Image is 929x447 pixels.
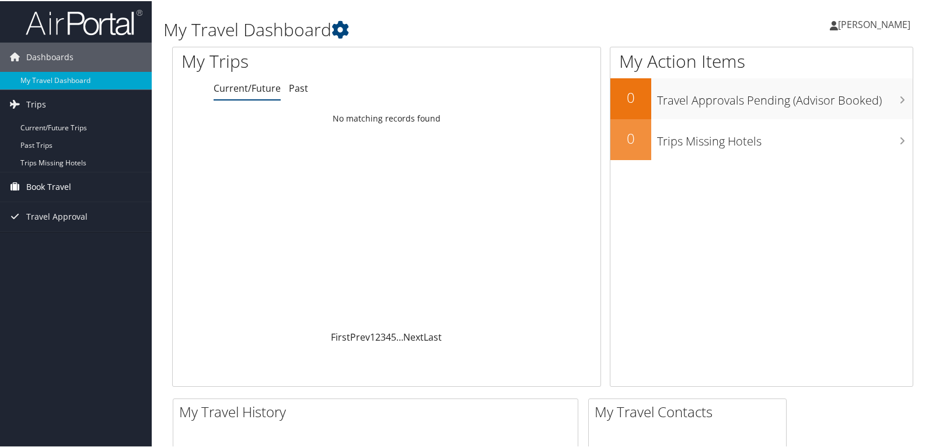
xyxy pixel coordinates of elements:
[424,330,442,342] a: Last
[181,48,413,72] h1: My Trips
[375,330,380,342] a: 2
[26,171,71,200] span: Book Travel
[289,81,308,93] a: Past
[403,330,424,342] a: Next
[26,89,46,118] span: Trips
[380,330,386,342] a: 3
[610,118,913,159] a: 0Trips Missing Hotels
[610,48,913,72] h1: My Action Items
[396,330,403,342] span: …
[26,41,74,71] span: Dashboards
[331,330,350,342] a: First
[214,81,281,93] a: Current/Future
[173,107,600,128] td: No matching records found
[838,17,910,30] span: [PERSON_NAME]
[657,85,913,108] h3: Travel Approvals Pending (Advisor Booked)
[386,330,391,342] a: 4
[610,86,651,106] h2: 0
[657,126,913,148] h3: Trips Missing Hotels
[163,16,669,41] h1: My Travel Dashboard
[610,77,913,118] a: 0Travel Approvals Pending (Advisor Booked)
[350,330,370,342] a: Prev
[595,401,786,421] h2: My Travel Contacts
[391,330,396,342] a: 5
[179,401,578,421] h2: My Travel History
[26,8,142,35] img: airportal-logo.png
[610,127,651,147] h2: 0
[370,330,375,342] a: 1
[26,201,88,230] span: Travel Approval
[830,6,922,41] a: [PERSON_NAME]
